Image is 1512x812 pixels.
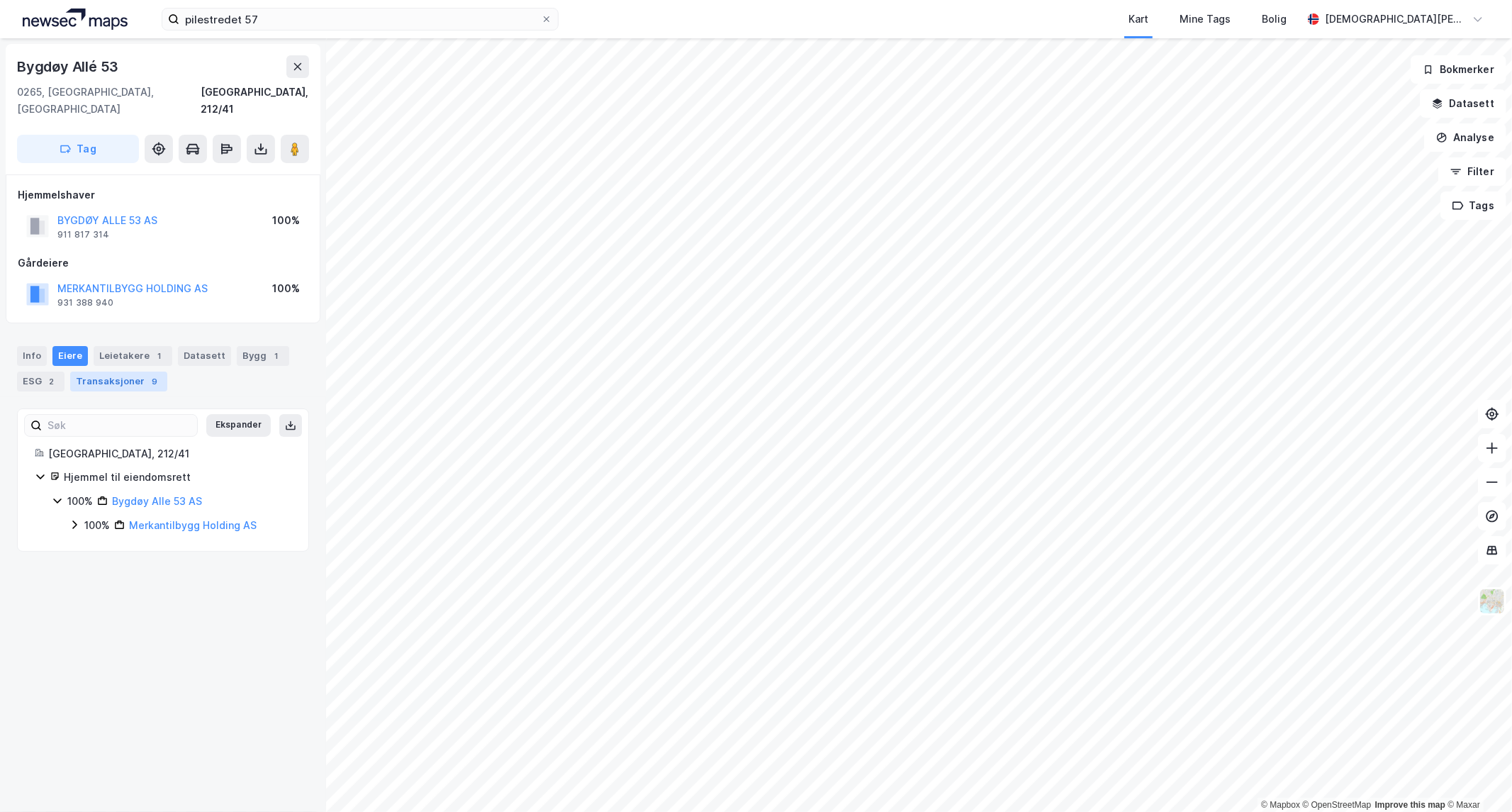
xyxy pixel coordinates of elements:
div: 931 388 940 [57,297,113,308]
div: Datasett [178,346,231,366]
div: 0265, [GEOGRAPHIC_DATA], [GEOGRAPHIC_DATA] [17,84,201,118]
div: 100% [67,493,93,510]
div: Gårdeiere [18,255,308,272]
div: Transaksjoner [70,372,167,391]
div: Bygg [237,346,289,366]
button: Tag [17,135,139,163]
div: Kontrollprogram for chat [1441,744,1512,812]
div: Leietakere [94,346,172,366]
div: [DEMOGRAPHIC_DATA][PERSON_NAME] [1325,11,1467,28]
div: Hjemmel til eiendomsrett [64,469,291,486]
div: 9 [147,374,162,389]
input: Søk på adresse, matrikkel, gårdeiere, leietakere eller personer [179,9,541,30]
div: 2 [45,374,59,389]
div: 100% [84,517,110,534]
button: Tags [1440,191,1506,220]
div: Kart [1129,11,1148,28]
button: Analyse [1424,123,1506,152]
img: logo.a4113a55bc3d86da70a041830d287a7e.svg [23,9,128,30]
div: 1 [152,349,167,363]
a: Merkantilbygg Holding AS [129,519,257,531]
div: [GEOGRAPHIC_DATA], 212/41 [201,84,309,118]
div: 100% [272,280,300,297]
div: Bygdøy Allé 53 [17,55,121,78]
a: Bygdøy Alle 53 AS [112,495,202,507]
iframe: Chat Widget [1441,744,1512,812]
div: Eiere [52,346,88,366]
button: Filter [1438,157,1506,186]
div: Mine Tags [1180,11,1231,28]
div: 100% [272,212,300,229]
div: Bolig [1262,11,1287,28]
div: [GEOGRAPHIC_DATA], 212/41 [48,445,291,462]
img: Z [1479,588,1506,615]
button: Bokmerker [1411,55,1506,84]
div: 1 [269,349,284,363]
button: Ekspander [206,414,271,437]
a: Improve this map [1375,800,1445,810]
div: Hjemmelshaver [18,187,308,204]
a: OpenStreetMap [1303,800,1372,810]
input: Søk [42,415,197,436]
div: ESG [17,372,65,391]
div: Info [17,346,47,366]
a: Mapbox [1261,800,1300,810]
div: 911 817 314 [57,229,109,240]
button: Datasett [1420,89,1506,118]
